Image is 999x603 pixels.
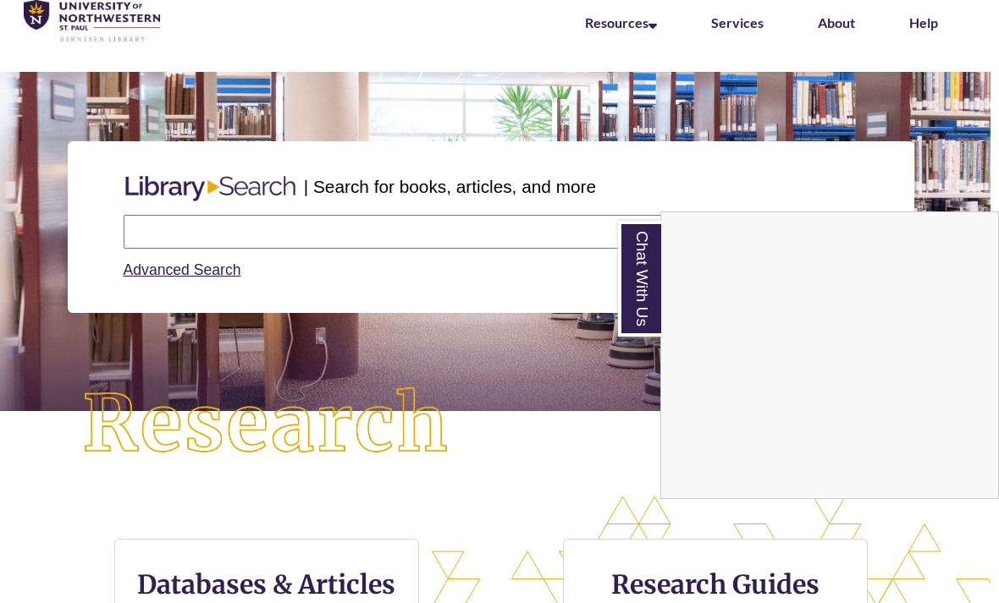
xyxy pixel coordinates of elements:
a: Services [711,14,764,30]
a: Help [909,14,938,30]
a: Chat With Us [618,221,661,337]
a: About [818,14,855,30]
a: Resources [585,14,657,30]
div: Chat With Us [660,211,999,499]
iframe: Chat Widget [661,212,998,498]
